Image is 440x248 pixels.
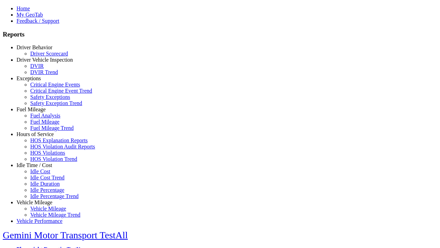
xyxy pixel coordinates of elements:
[16,106,46,112] a: Fuel Mileage
[30,212,80,218] a: Vehicle Mileage Trend
[16,131,54,137] a: Hours of Service
[30,156,77,162] a: HOS Violation Trend
[30,175,65,180] a: Idle Cost Trend
[30,137,88,143] a: HOS Explanation Reports
[16,218,63,224] a: Vehicle Performance
[30,119,59,125] a: Fuel Mileage
[30,113,60,118] a: Fuel Analysis
[30,63,44,69] a: DVIR
[30,69,58,75] a: DVIR Trend
[30,51,68,56] a: Driver Scorecard
[16,12,43,18] a: My GeoTab
[30,125,74,131] a: Fuel Mileage Trend
[30,100,82,106] a: Safety Exception Trend
[30,144,95,149] a: HOS Violation Audit Reports
[30,82,80,87] a: Critical Engine Events
[16,18,59,24] a: Feedback / Support
[16,199,52,205] a: Vehicle Mileage
[30,94,70,100] a: Safety Exceptions
[30,150,65,156] a: HOS Violations
[16,75,41,81] a: Exceptions
[30,88,92,94] a: Critical Engine Event Trend
[16,162,52,168] a: Idle Time / Cost
[16,6,30,11] a: Home
[16,44,52,50] a: Driver Behavior
[3,31,437,38] h3: Reports
[30,181,60,187] a: Idle Duration
[16,57,73,63] a: Driver Vehicle Inspection
[3,230,128,240] a: Gemini Motor Transport TestAll
[30,168,50,174] a: Idle Cost
[30,206,66,211] a: Vehicle Mileage
[30,193,78,199] a: Idle Percentage Trend
[30,187,64,193] a: Idle Percentage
